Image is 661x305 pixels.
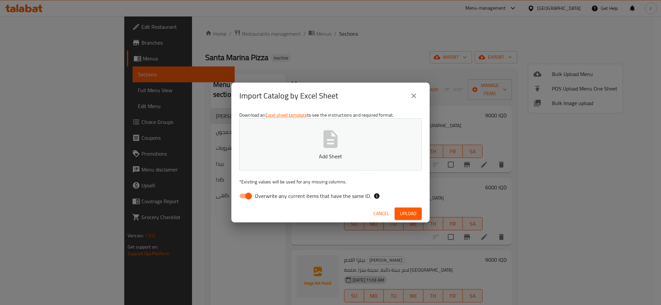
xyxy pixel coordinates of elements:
[255,192,371,200] span: Overwrite any current items that have the same ID.
[373,193,380,199] svg: If the overwrite option isn't selected, then the items that match an existing ID will be ignored ...
[395,208,422,220] button: Upload
[371,208,392,220] button: Cancel
[250,152,411,160] p: Add Sheet
[231,109,430,205] div: Download an to see the instructions and required format.
[239,178,422,185] p: Existing values will be used for any missing columns.
[400,210,416,218] span: Upload
[239,118,422,171] button: Add Sheet
[265,111,307,119] a: Excel sheet template
[239,91,338,101] h2: Import Catalog by Excel Sheet
[406,88,422,104] button: close
[373,210,389,218] span: Cancel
